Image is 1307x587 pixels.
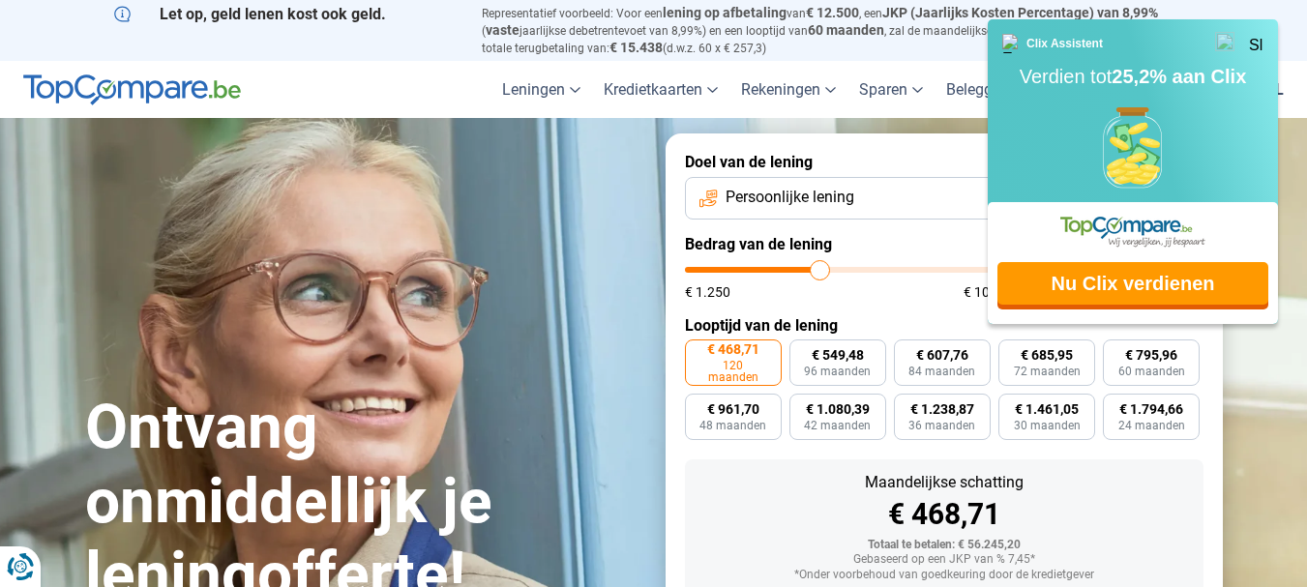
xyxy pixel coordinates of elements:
[663,5,787,20] span: lening op afbetaling
[700,475,1188,490] div: Maandelijkse schatting
[726,187,854,208] span: Persoonlijke lening
[1014,420,1081,431] span: 30 maanden
[685,177,1203,220] button: Persoonlijke lening
[1021,348,1073,362] span: € 685,95
[908,366,975,377] span: 84 maanden
[609,40,663,55] span: € 15.438
[698,360,769,383] span: 120 maanden
[804,420,871,431] span: 42 maanden
[114,5,459,23] p: Let op, geld lenen kost ook geld.
[592,61,729,118] a: Kredietkaarten
[916,348,968,362] span: € 607,76
[908,420,975,431] span: 36 maanden
[964,285,1025,299] span: € 100.000
[700,553,1188,567] div: Gebaseerd op een JKP van % 7,45*
[812,348,864,362] span: € 549,48
[685,285,730,299] span: € 1.250
[685,235,1203,253] label: Bedrag van de lening
[804,366,871,377] span: 96 maanden
[808,22,884,38] span: 60 maanden
[806,5,859,20] span: € 12.500
[882,5,1158,20] span: JKP (Jaarlijks Kosten Percentage) van 8,99%
[729,61,847,118] a: Rekeningen
[1125,348,1177,362] span: € 795,96
[699,420,766,431] span: 48 maanden
[1119,402,1183,416] span: € 1.794,66
[1014,366,1081,377] span: 72 maanden
[685,316,1203,335] label: Looptijd van de lening
[23,74,241,105] img: TopCompare
[1015,402,1079,416] span: € 1.461,05
[935,61,1036,118] a: Beleggen
[707,342,759,356] span: € 468,71
[910,402,974,416] span: € 1.238,87
[486,22,520,38] span: vaste
[490,61,592,118] a: Leningen
[1118,366,1185,377] span: 60 maanden
[700,500,1188,529] div: € 468,71
[700,539,1188,552] div: Totaal te betalen: € 56.245,20
[685,153,1203,171] label: Doel van de lening
[1118,420,1185,431] span: 24 maanden
[806,402,870,416] span: € 1.080,39
[482,5,1194,56] p: Representatief voorbeeld: Voor een van , een ( jaarlijkse debetrentevoet van 8,99%) en een loopti...
[847,61,935,118] a: Sparen
[707,402,759,416] span: € 961,70
[700,569,1188,582] div: *Onder voorbehoud van goedkeuring door de kredietgever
